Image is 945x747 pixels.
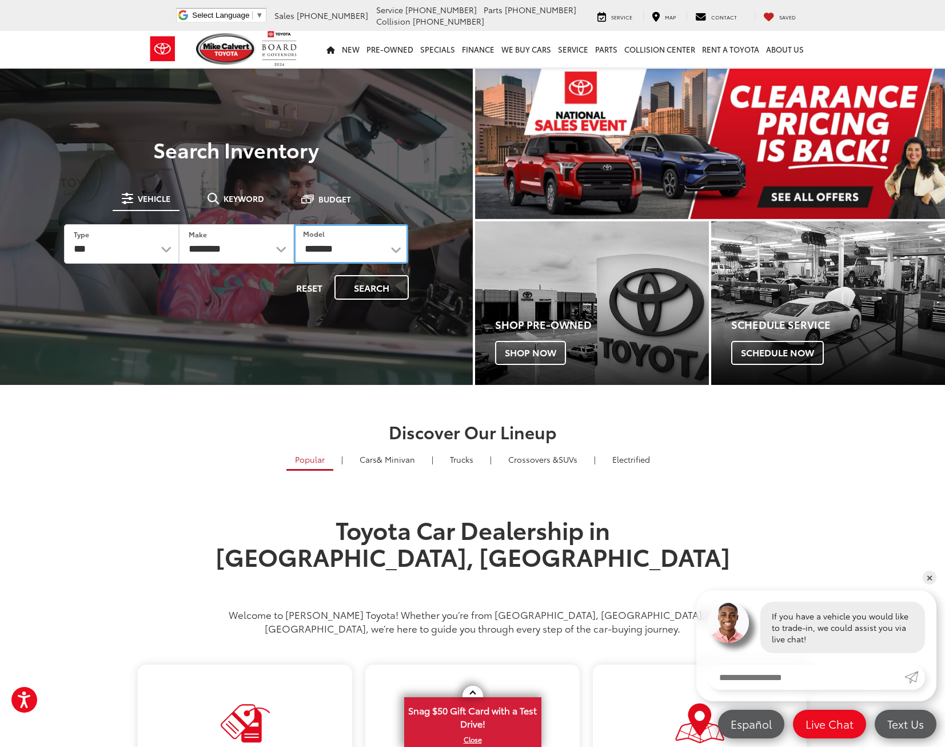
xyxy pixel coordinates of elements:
[604,450,659,469] a: Electrified
[207,516,739,595] h1: Toyota Car Dealership in [GEOGRAPHIC_DATA], [GEOGRAPHIC_DATA]
[508,454,559,465] span: Crossovers &
[338,31,363,67] a: New
[699,31,763,67] a: Rent a Toyota
[413,15,484,27] span: [PHONE_NUMBER]
[48,138,425,161] h3: Search Inventory
[687,10,745,22] a: Contact
[673,702,726,745] img: Visit Our Dealership
[338,454,346,465] li: |
[708,602,749,643] img: Agent profile photo
[429,454,436,465] li: |
[274,10,294,21] span: Sales
[760,602,925,653] div: If you have a vehicle you would like to trade-in, we could assist you via live chat!
[731,341,824,365] span: Schedule Now
[351,450,424,469] a: Cars
[286,275,332,300] button: Reset
[74,229,89,239] label: Type
[875,710,936,738] a: Text Us
[665,13,676,21] span: Map
[555,31,592,67] a: Service
[495,319,709,331] h4: Shop Pre-Owned
[592,31,621,67] a: Parts
[755,10,804,22] a: My Saved Vehicles
[611,13,632,21] span: Service
[725,717,777,731] span: Español
[621,31,699,67] a: Collision Center
[500,450,586,469] a: SUVs
[286,450,333,471] a: Popular
[904,665,925,690] a: Submit
[377,454,415,465] span: & Minivan
[405,4,477,15] span: [PHONE_NUMBER]
[498,31,555,67] a: WE BUY CARS
[779,13,796,21] span: Saved
[591,454,599,465] li: |
[475,221,709,385] a: Shop Pre-Owned Shop Now
[141,30,184,67] img: Toyota
[458,31,498,67] a: Finance
[318,195,351,203] span: Budget
[219,702,272,745] img: Visit Our Dealership
[882,717,930,731] span: Text Us
[256,11,263,19] span: ▼
[487,454,495,465] li: |
[70,422,876,441] h2: Discover Our Lineup
[475,221,709,385] div: Toyota
[417,31,458,67] a: Specials
[303,229,325,239] label: Model
[711,13,737,21] span: Contact
[505,4,576,15] span: [PHONE_NUMBER]
[376,4,403,15] span: Service
[711,221,945,385] div: Toyota
[376,15,410,27] span: Collision
[731,319,945,331] h4: Schedule Service
[334,275,409,300] button: Search
[192,11,263,19] a: Select Language​
[196,33,257,65] img: Mike Calvert Toyota
[495,341,566,365] span: Shop Now
[207,607,739,635] p: Welcome to [PERSON_NAME] Toyota! Whether you’re from [GEOGRAPHIC_DATA], [GEOGRAPHIC_DATA], or [GE...
[708,665,904,690] input: Enter your message
[192,11,249,19] span: Select Language
[763,31,807,67] a: About Us
[224,194,264,202] span: Keyword
[252,11,253,19] span: ​
[405,698,540,733] span: Snag $50 Gift Card with a Test Drive!
[718,710,784,738] a: Español
[138,194,170,202] span: Vehicle
[800,717,859,731] span: Live Chat
[711,221,945,385] a: Schedule Service Schedule Now
[363,31,417,67] a: Pre-Owned
[189,229,207,239] label: Make
[643,10,684,22] a: Map
[323,31,338,67] a: Home
[484,4,503,15] span: Parts
[589,10,641,22] a: Service
[793,710,866,738] a: Live Chat
[297,10,368,21] span: [PHONE_NUMBER]
[441,450,482,469] a: Trucks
